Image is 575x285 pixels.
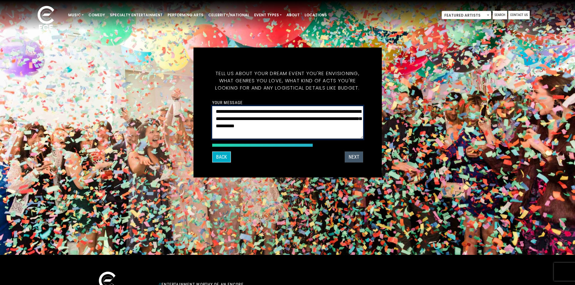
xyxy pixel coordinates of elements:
a: Event Types [252,10,284,20]
a: Locations [302,10,329,20]
button: Back [212,151,231,162]
a: Performing Arts [165,10,206,20]
span: Featured Artists [442,11,491,19]
button: Next [345,151,363,162]
a: Music [66,10,86,20]
img: ece_new_logo_whitev2-1.png [31,4,61,33]
a: Celebrity/National [206,10,252,20]
a: Comedy [86,10,107,20]
a: Contact Us [508,11,530,19]
a: Specialty Entertainment [107,10,165,20]
a: About [284,10,302,20]
span: Featured Artists [442,11,491,20]
a: Search [493,11,507,19]
h5: Tell us about your dream event you're envisioning, what genres you love, what kind of acts you're... [212,62,363,99]
label: Your message [212,100,243,105]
